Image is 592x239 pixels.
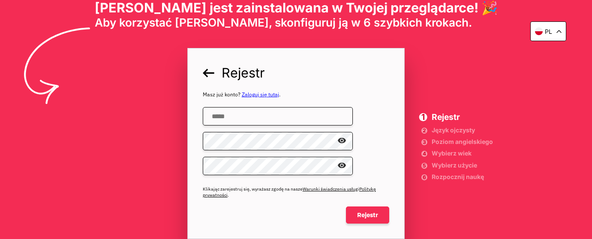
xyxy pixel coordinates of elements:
span: Poziom angielskiego [432,139,493,144]
span: Klikając zarejestruj się, wyrażasz zgodę na nasze i . [203,186,390,198]
span: Wybierz użycie [432,163,493,168]
span: Rejestr [432,113,493,121]
p: pl [545,28,552,35]
a: Politykę prywatności [203,186,376,198]
span: Rejestr [346,206,389,224]
span: Masz już konto? . [203,91,390,98]
span: Rozpocznij naukę [432,174,493,179]
span: Język ojczysty [432,128,493,133]
span: Rejestr [203,63,390,83]
span: Wybierz wiek [432,151,493,156]
span: Aby korzystać [PERSON_NAME], skonfiguruj ją w 6 szybkich krokach. [95,16,498,30]
a: Warunki świadczenia usług [303,186,358,192]
a: Zaloguj się tutaj [242,91,279,98]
